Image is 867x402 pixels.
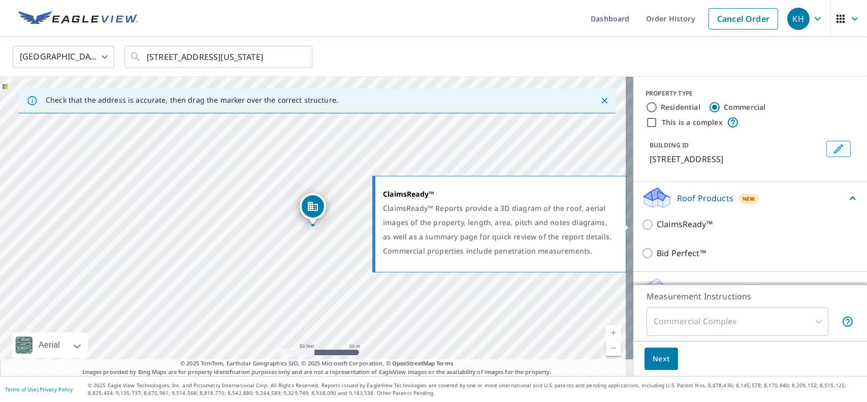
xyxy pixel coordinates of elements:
button: Edit building 1 [826,141,851,157]
a: Cancel Order [709,8,778,29]
label: Commercial [724,102,766,112]
a: Terms of Use [5,386,37,393]
a: Current Level 19, Zoom In [606,325,621,341]
button: Next [645,348,678,370]
p: Roof Products [677,192,733,204]
p: ClaimsReady™ [657,218,713,231]
a: Terms [436,359,453,367]
div: Roof ProductsNew [641,186,859,210]
div: ClaimsReady™ Reports provide a 3D diagram of the roof, aerial images of the property, length, are... [383,201,613,258]
span: New [743,195,755,203]
div: KH [787,8,810,30]
p: Bid Perfect™ [657,247,706,260]
img: EV Logo [18,11,138,26]
div: Aerial [36,332,63,358]
a: Privacy Policy [40,386,73,393]
p: Walls Products [677,282,735,294]
div: Aerial [12,332,88,358]
div: Dropped pin, building 1, Commercial property, 2526 130th St Gerlaw, IL 61435 [300,193,326,225]
span: © 2025 TomTom, Earthstar Geographics SIO, © 2025 Microsoft Corporation, © [180,359,453,368]
p: Check that the address is accurate, then drag the marker over the correct structure. [46,96,338,105]
a: OpenStreetMap [392,359,435,367]
p: | [5,386,73,392]
span: Each building may require a separate measurement report; if so, your account will be billed per r... [842,316,854,328]
a: Current Level 19, Zoom Out [606,341,621,356]
button: Close [598,94,611,107]
p: BUILDING ID [650,141,689,149]
p: Measurement Instructions [647,290,854,302]
div: Walls ProductsNew [641,276,859,300]
div: PROPERTY TYPE [646,89,855,98]
label: This is a complex [662,117,723,128]
span: Next [653,353,670,365]
input: Search by address or latitude-longitude [147,43,292,71]
div: Commercial Complex [647,307,828,336]
div: [GEOGRAPHIC_DATA] [13,43,114,71]
strong: ClaimsReady™ [383,189,434,199]
p: [STREET_ADDRESS] [650,153,822,165]
p: © 2025 Eagle View Technologies, Inc. and Pictometry International Corp. All Rights Reserved. Repo... [88,382,862,397]
label: Residential [661,102,700,112]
